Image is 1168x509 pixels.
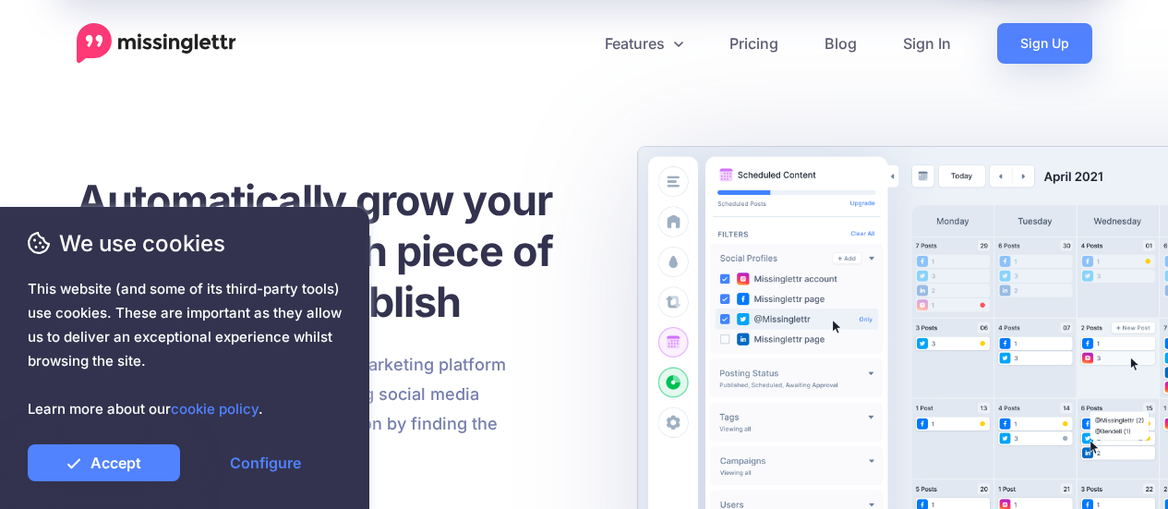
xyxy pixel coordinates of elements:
a: Pricing [706,23,801,64]
a: Sign Up [997,23,1092,64]
a: Sign In [880,23,974,64]
a: Home [77,23,236,64]
span: We use cookies [28,227,342,260]
a: Accept [28,444,180,481]
a: cookie policy [171,400,259,418]
span: This website (and some of its third-party tools) use cookies. These are important as they allow u... [28,277,342,421]
a: Features [582,23,706,64]
a: Blog [801,23,880,64]
h1: Automatically grow your brand with each piece of content you publish [77,175,598,327]
a: Configure [189,444,342,481]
